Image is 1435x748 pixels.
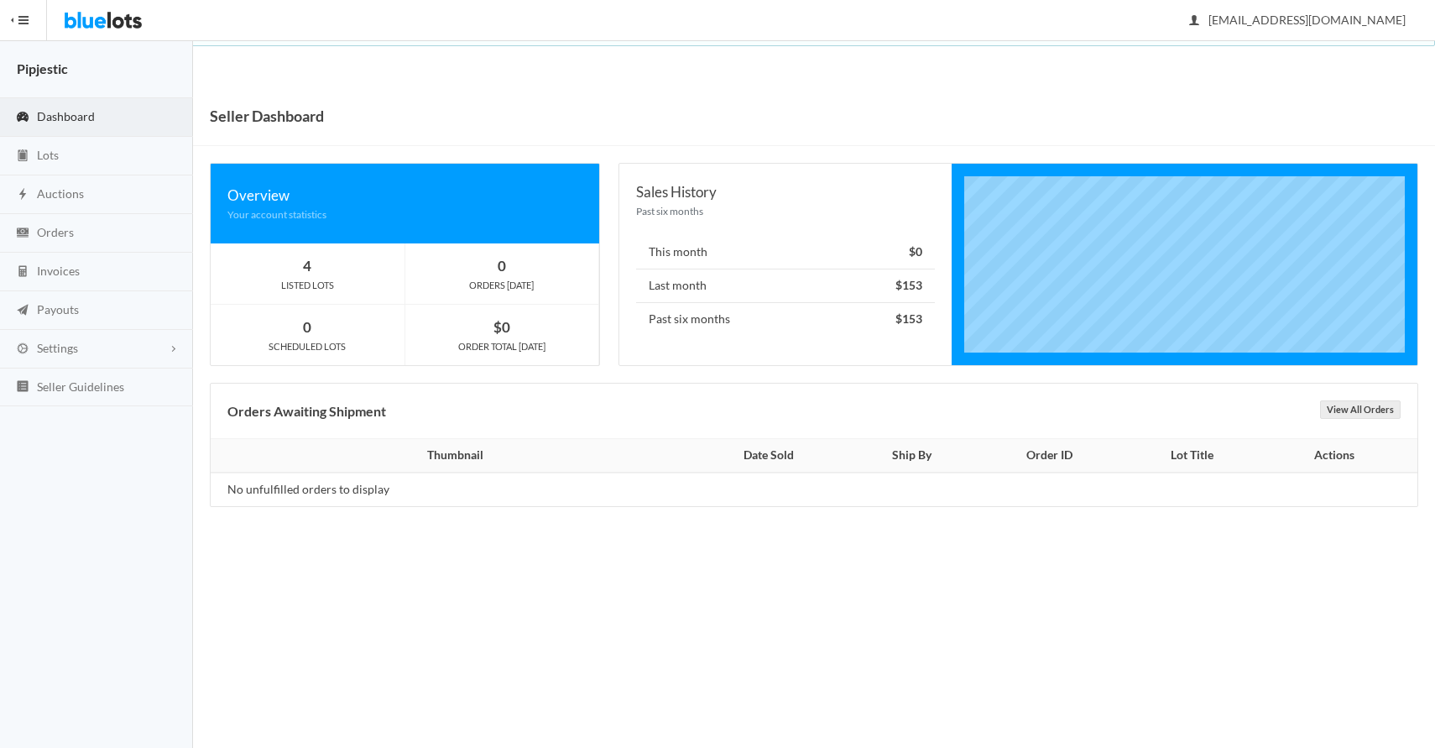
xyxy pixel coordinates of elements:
[895,278,922,292] strong: $153
[1190,13,1406,27] span: [EMAIL_ADDRESS][DOMAIN_NAME]
[37,341,78,355] span: Settings
[14,264,31,280] ion-icon: calculator
[691,439,847,473] th: Date Sold
[211,278,404,293] div: LISTED LOTS
[37,302,79,316] span: Payouts
[17,60,68,76] strong: Pipjestic
[1260,439,1417,473] th: Actions
[211,339,404,354] div: SCHEDULED LOTS
[227,184,582,207] div: Overview
[636,203,935,219] div: Past six months
[636,302,935,336] li: Past six months
[909,244,922,259] strong: $0
[211,473,691,506] td: No unfulfilled orders to display
[37,109,95,123] span: Dashboard
[37,379,124,394] span: Seller Guidelines
[636,236,935,269] li: This month
[1186,13,1203,29] ion-icon: person
[37,225,74,239] span: Orders
[227,207,582,222] div: Your account statistics
[210,103,324,128] h1: Seller Dashboard
[405,339,599,354] div: ORDER TOTAL [DATE]
[636,269,935,303] li: Last month
[14,303,31,319] ion-icon: paper plane
[1123,439,1260,473] th: Lot Title
[37,264,80,278] span: Invoices
[1320,400,1401,419] a: View All Orders
[847,439,977,473] th: Ship By
[977,439,1123,473] th: Order ID
[14,110,31,126] ion-icon: speedometer
[303,257,311,275] strong: 4
[227,403,386,419] b: Orders Awaiting Shipment
[405,278,599,293] div: ORDERS [DATE]
[37,186,84,201] span: Auctions
[37,148,59,162] span: Lots
[498,257,506,275] strong: 0
[303,318,311,336] strong: 0
[493,318,510,336] strong: $0
[14,149,31,165] ion-icon: clipboard
[14,379,31,395] ion-icon: list box
[211,439,691,473] th: Thumbnail
[14,342,31,358] ion-icon: cog
[636,180,935,203] div: Sales History
[895,311,922,326] strong: $153
[14,226,31,242] ion-icon: cash
[14,187,31,203] ion-icon: flash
